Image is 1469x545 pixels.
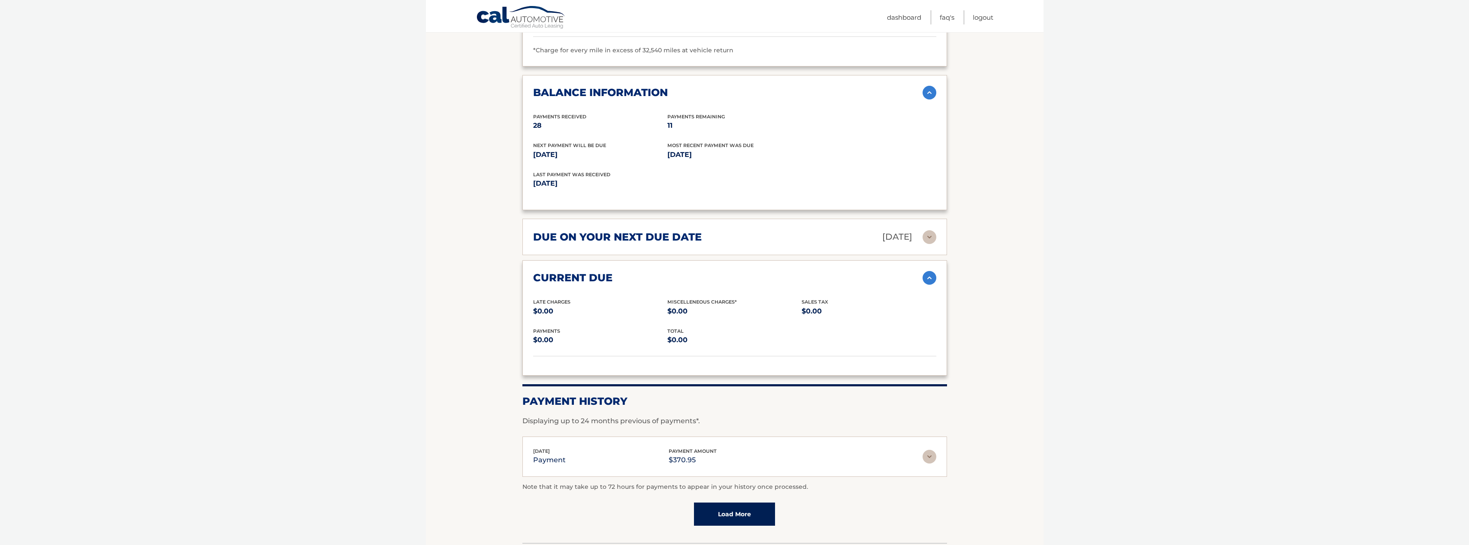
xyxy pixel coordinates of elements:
[802,299,828,305] span: Sales Tax
[923,450,936,464] img: accordion-rest.svg
[522,482,947,492] p: Note that it may take up to 72 hours for payments to appear in your history once processed.
[923,86,936,99] img: accordion-active.svg
[923,271,936,285] img: accordion-active.svg
[533,86,668,99] h2: balance information
[533,142,606,148] span: Next Payment will be due
[533,178,735,190] p: [DATE]
[533,172,610,178] span: Last Payment was received
[667,305,802,317] p: $0.00
[533,328,560,334] span: payments
[533,454,566,466] p: payment
[533,334,667,346] p: $0.00
[882,229,912,244] p: [DATE]
[667,114,725,120] span: Payments Remaining
[667,299,737,305] span: Miscelleneous Charges*
[533,305,667,317] p: $0.00
[533,149,667,161] p: [DATE]
[476,6,566,30] a: Cal Automotive
[522,416,947,426] p: Displaying up to 24 months previous of payments*.
[522,395,947,408] h2: Payment History
[667,334,802,346] p: $0.00
[802,305,936,317] p: $0.00
[533,299,570,305] span: Late Charges
[887,10,921,24] a: Dashboard
[667,120,802,132] p: 11
[669,448,717,454] span: payment amount
[533,120,667,132] p: 28
[667,328,684,334] span: total
[973,10,993,24] a: Logout
[533,231,702,244] h2: due on your next due date
[940,10,954,24] a: FAQ's
[533,46,733,54] span: *Charge for every mile in excess of 32,540 miles at vehicle return
[667,149,802,161] p: [DATE]
[923,230,936,244] img: accordion-rest.svg
[533,271,612,284] h2: current due
[669,454,717,466] p: $370.95
[667,142,754,148] span: Most Recent Payment Was Due
[533,114,586,120] span: Payments Received
[694,503,775,526] a: Load More
[533,448,550,454] span: [DATE]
